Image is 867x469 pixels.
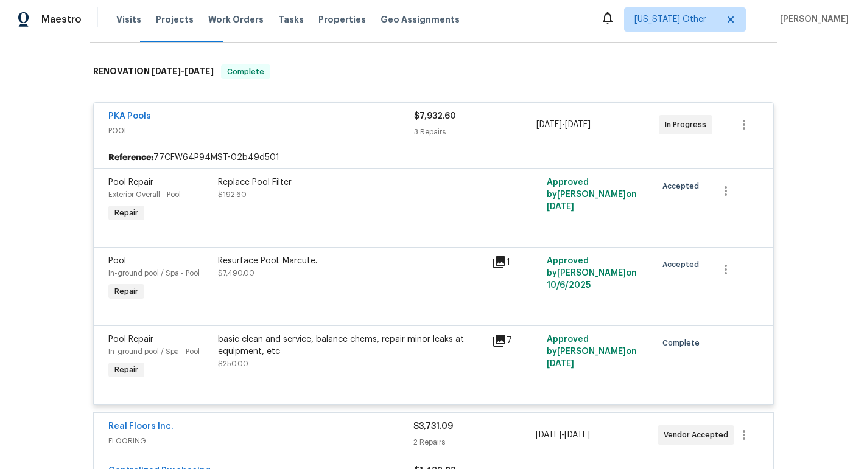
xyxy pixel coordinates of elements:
[94,147,773,168] div: 77CFW64P94MST-02b49d501
[218,360,248,367] span: $250.00
[152,67,214,75] span: -
[536,431,561,439] span: [DATE]
[547,360,574,368] span: [DATE]
[547,335,637,368] span: Approved by [PERSON_NAME] on
[108,269,200,277] span: In-ground pool / Spa - Pool
[218,191,247,198] span: $192.60
[218,176,485,189] div: Replace Pool Filter
[634,13,718,26] span: [US_STATE] Other
[536,120,562,129] span: [DATE]
[108,178,153,187] span: Pool Repair
[414,112,456,120] span: $7,932.60
[218,269,254,277] span: $7,490.00
[492,255,539,269] div: 1
[108,112,151,120] a: PKA Pools
[413,422,453,431] span: $3,731.09
[108,335,153,344] span: Pool Repair
[547,257,637,290] span: Approved by [PERSON_NAME] on
[662,259,704,271] span: Accepted
[665,119,711,131] span: In Progress
[222,66,269,78] span: Complete
[775,13,849,26] span: [PERSON_NAME]
[156,13,194,26] span: Projects
[152,67,181,75] span: [DATE]
[110,207,143,219] span: Repair
[116,13,141,26] span: Visits
[536,119,591,131] span: -
[108,125,414,137] span: POOL
[492,333,539,348] div: 7
[547,178,637,211] span: Approved by [PERSON_NAME] on
[536,429,590,441] span: -
[662,180,704,192] span: Accepted
[278,15,304,24] span: Tasks
[108,191,181,198] span: Exterior Overall - Pool
[108,257,126,265] span: Pool
[664,429,733,441] span: Vendor Accepted
[547,281,591,290] span: 10/6/2025
[110,285,143,297] span: Repair
[90,52,777,91] div: RENOVATION [DATE]-[DATE]Complete
[218,333,485,358] div: basic clean and service, balance chems, repair minor leaks at equipment, etc
[414,126,536,138] div: 3 Repairs
[93,64,214,79] h6: RENOVATION
[108,435,413,447] span: FLOORING
[565,120,591,129] span: [DATE]
[208,13,264,26] span: Work Orders
[184,67,214,75] span: [DATE]
[110,364,143,376] span: Repair
[318,13,366,26] span: Properties
[564,431,590,439] span: [DATE]
[547,203,574,211] span: [DATE]
[108,348,200,355] span: In-ground pool / Spa - Pool
[662,337,704,349] span: Complete
[108,151,153,164] b: Reference:
[413,436,535,448] div: 2 Repairs
[41,13,82,26] span: Maestro
[218,255,485,267] div: Resurface Pool. Marcute.
[381,13,460,26] span: Geo Assignments
[108,422,174,431] a: Real Floors Inc.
